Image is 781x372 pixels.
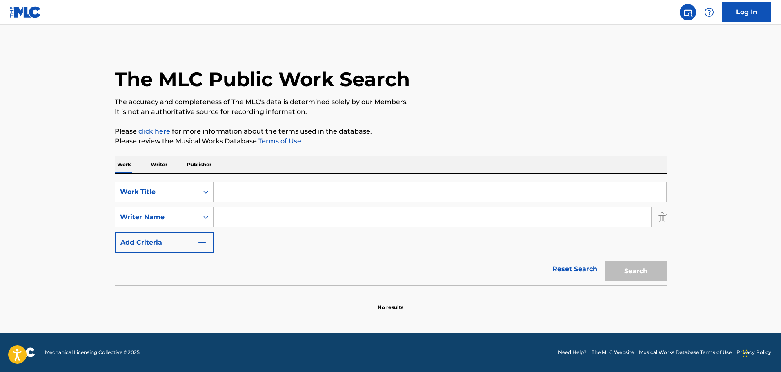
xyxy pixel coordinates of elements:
p: The accuracy and completeness of The MLC's data is determined solely by our Members. [115,97,667,107]
div: Drag [743,341,748,365]
a: Terms of Use [257,137,301,145]
h1: The MLC Public Work Search [115,67,410,91]
a: Need Help? [558,349,587,356]
a: Musical Works Database Terms of Use [639,349,732,356]
p: Work [115,156,134,173]
p: Writer [148,156,170,173]
p: Please review the Musical Works Database [115,136,667,146]
p: It is not an authoritative source for recording information. [115,107,667,117]
img: help [704,7,714,17]
img: search [683,7,693,17]
span: Mechanical Licensing Collective © 2025 [45,349,140,356]
a: Public Search [680,4,696,20]
div: Help [701,4,717,20]
form: Search Form [115,182,667,285]
iframe: Chat Widget [740,333,781,372]
button: Add Criteria [115,232,214,253]
p: Please for more information about the terms used in the database. [115,127,667,136]
img: 9d2ae6d4665cec9f34b9.svg [197,238,207,247]
div: Writer Name [120,212,194,222]
img: Delete Criterion [658,207,667,227]
a: Log In [722,2,771,22]
a: click here [138,127,170,135]
p: No results [378,294,403,311]
a: Privacy Policy [736,349,771,356]
img: logo [10,347,35,357]
p: Publisher [185,156,214,173]
img: MLC Logo [10,6,41,18]
a: The MLC Website [592,349,634,356]
a: Reset Search [548,260,601,278]
div: Work Title [120,187,194,197]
